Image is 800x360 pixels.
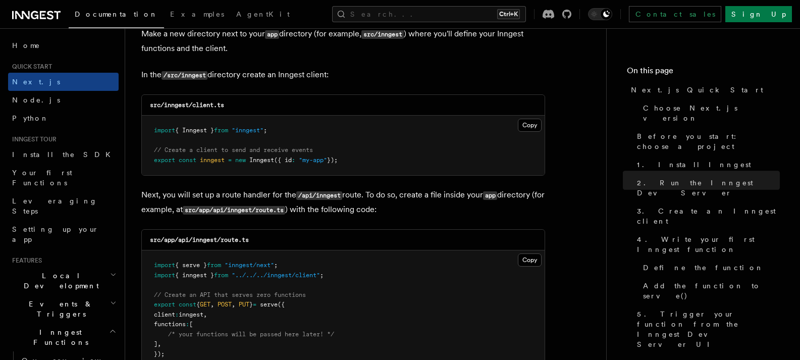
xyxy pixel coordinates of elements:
[12,78,60,86] span: Next.js
[8,36,119,55] a: Home
[12,225,99,243] span: Setting up your app
[12,96,60,104] span: Node.js
[214,127,228,134] span: from
[8,271,110,291] span: Local Development
[8,91,119,109] a: Node.js
[186,321,189,328] span: :
[253,301,256,308] span: =
[639,99,780,127] a: Choose Next.js version
[631,85,763,95] span: Next.js Quick Start
[633,202,780,230] a: 3. Create an Inngest client
[232,272,320,279] span: "../../../inngest/client"
[154,321,186,328] span: functions
[154,340,157,347] span: ]
[179,157,196,164] span: const
[299,157,327,164] span: "my-app"
[150,236,249,243] code: src/app/api/inngest/route.ts
[154,291,306,298] span: // Create an API that serves zero functions
[239,301,249,308] span: PUT
[200,157,225,164] span: inngest
[168,331,334,338] span: /* your functions will be passed here later! */
[154,262,175,269] span: import
[296,191,342,200] code: /api/inngest
[8,109,119,127] a: Python
[228,157,232,164] span: =
[69,3,164,28] a: Documentation
[196,301,200,308] span: {
[637,160,751,170] span: 1. Install Inngest
[627,81,780,99] a: Next.js Quick Start
[518,119,542,132] button: Copy
[154,301,175,308] span: export
[637,234,780,254] span: 4. Write your first Inngest function
[225,262,274,269] span: "inngest/next"
[8,299,110,319] span: Events & Triggers
[150,101,224,109] code: src/inngest/client.ts
[175,127,214,134] span: { Inngest }
[141,68,545,82] p: In the directory create an Inngest client:
[249,157,274,164] span: Inngest
[12,169,72,187] span: Your first Functions
[8,327,109,347] span: Inngest Functions
[232,301,235,308] span: ,
[643,281,780,301] span: Add the function to serve()
[12,197,97,215] span: Leveraging Steps
[588,8,612,20] button: Toggle dark mode
[232,127,263,134] span: "inngest"
[8,145,119,164] a: Install the SDK
[249,301,253,308] span: }
[157,340,161,347] span: ,
[260,301,278,308] span: serve
[8,164,119,192] a: Your first Functions
[210,301,214,308] span: ,
[633,174,780,202] a: 2. Run the Inngest Dev Server
[141,27,545,56] p: Make a new directory next to your directory (for example, ) where you'll define your Inngest func...
[265,30,279,39] code: app
[639,259,780,277] a: Define the function
[633,305,780,353] a: 5. Trigger your function from the Inngest Dev Server UI
[12,150,117,159] span: Install the SDK
[327,157,338,164] span: });
[8,295,119,323] button: Events & Triggers
[637,206,780,226] span: 3. Create an Inngest client
[175,311,179,318] span: :
[164,3,230,27] a: Examples
[154,127,175,134] span: import
[643,263,764,273] span: Define the function
[8,323,119,351] button: Inngest Functions
[637,178,780,198] span: 2. Run the Inngest Dev Server
[8,192,119,220] a: Leveraging Steps
[162,71,207,80] code: /src/inngest
[483,191,497,200] code: app
[639,277,780,305] a: Add the function to serve()
[75,10,158,18] span: Documentation
[179,301,196,308] span: const
[629,6,721,22] a: Contact sales
[8,63,52,71] span: Quick start
[154,157,175,164] span: export
[637,131,780,151] span: Before you start: choose a project
[633,127,780,156] a: Before you start: choose a project
[8,135,57,143] span: Inngest tour
[633,230,780,259] a: 4. Write your first Inngest function
[236,10,290,18] span: AgentKit
[214,272,228,279] span: from
[12,114,49,122] span: Python
[320,272,324,279] span: ;
[332,6,526,22] button: Search...Ctrl+K
[627,65,780,81] h4: On this page
[170,10,224,18] span: Examples
[8,256,42,265] span: Features
[263,127,267,134] span: ;
[12,40,40,50] span: Home
[8,220,119,248] a: Setting up your app
[189,321,193,328] span: [
[633,156,780,174] a: 1. Install Inngest
[154,311,175,318] span: client
[179,311,203,318] span: inngest
[154,146,313,153] span: // Create a client to send and receive events
[643,103,780,123] span: Choose Next.js version
[361,30,404,39] code: src/inngest
[218,301,232,308] span: POST
[278,301,285,308] span: ({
